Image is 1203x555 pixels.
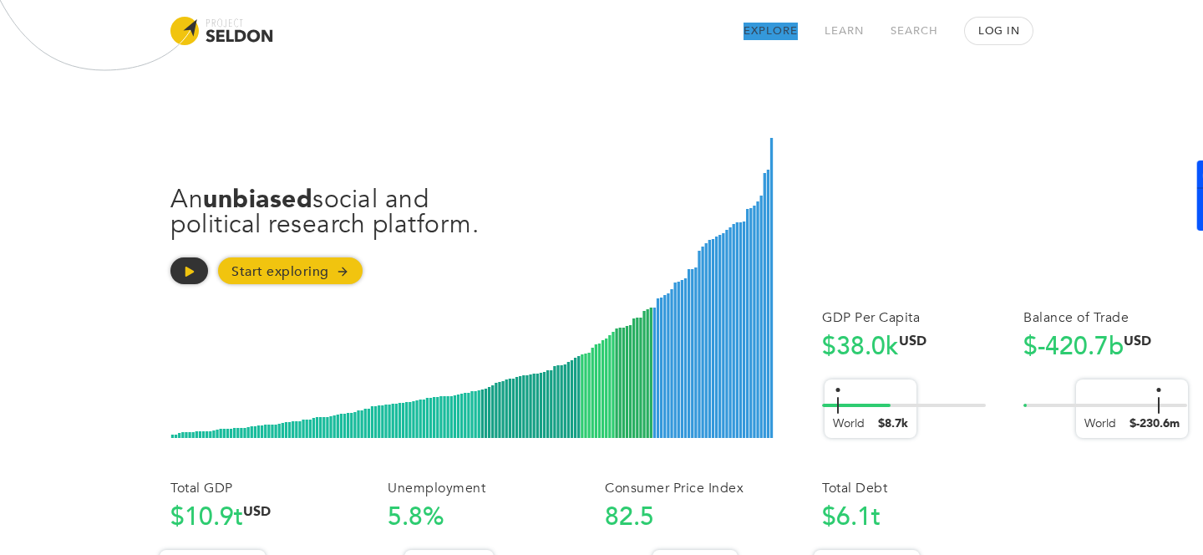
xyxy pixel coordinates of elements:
[965,18,1033,44] button: Log In
[1023,311,1187,324] h3: Balance of Trade
[822,311,986,324] h3: GDP Per Capita
[899,332,926,350] sup: USD
[825,23,864,40] a: Learn
[170,505,243,530] span: $10.9t
[605,481,769,495] h3: Consumer Price Index
[822,334,899,359] span: $38.0k
[388,481,551,495] h3: Unemployment
[822,505,881,530] span: $6.1t
[243,502,271,521] sup: USD
[1023,334,1124,359] span: $-420.7b
[170,481,334,495] h3: Total GDP
[218,257,363,284] a: Start exploring
[1124,332,1151,350] sup: USD
[822,481,986,495] h3: Total Debt
[891,23,938,40] a: Search
[744,23,798,40] a: Explore
[605,505,654,530] span: 82.5
[388,505,444,530] span: 5.8%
